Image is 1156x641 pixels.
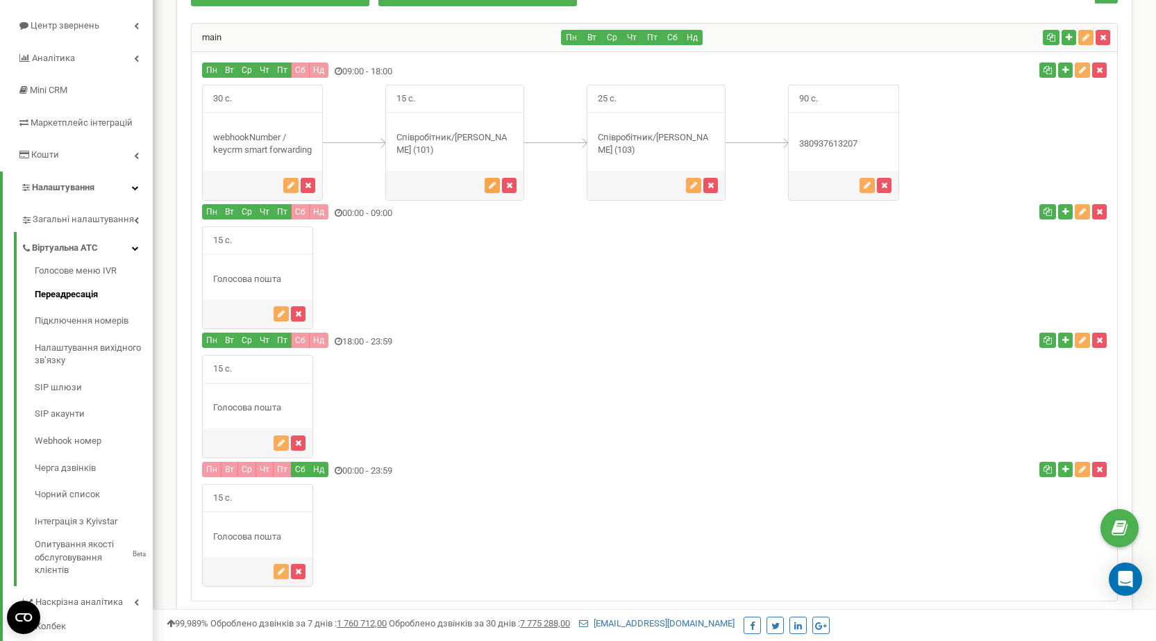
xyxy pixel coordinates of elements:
[35,401,153,428] a: SIP акаунти
[35,596,123,609] span: Наскрізна аналітика
[561,30,582,45] button: Пн
[682,30,703,45] button: Нд
[1109,563,1142,596] div: Open Intercom Messenger
[203,131,322,157] div: webhookNumber / keycrm smart forwarding
[389,618,570,628] span: Оброблено дзвінків за 30 днів :
[202,204,221,219] button: Пн
[337,618,387,628] u: 1 760 712,00
[256,63,274,78] button: Чт
[32,242,98,255] span: Віртуальна АТС
[35,508,153,535] a: Інтеграція з Kyivstar
[642,30,662,45] button: Пт
[579,618,735,628] a: [EMAIL_ADDRESS][DOMAIN_NAME]
[31,117,133,128] span: Маркетплейс інтеграцій
[237,204,256,219] button: Ср
[35,308,153,335] a: Підключення номерів
[237,462,256,477] button: Ср
[35,620,66,633] span: Колбек
[203,227,242,254] span: 15 с.
[21,615,153,639] a: Колбек
[192,32,221,42] a: main
[256,204,274,219] button: Чт
[386,131,523,157] div: Співробітник/[PERSON_NAME] (101)
[202,63,221,78] button: Пн
[221,333,238,348] button: Вт
[273,462,292,477] button: Пт
[35,374,153,401] a: SIP шлюзи
[203,273,312,286] div: Голосова пошта
[221,204,238,219] button: Вт
[291,333,310,348] button: Сб
[3,172,153,204] a: Налаштування
[35,265,153,281] a: Голосове меню IVR
[35,428,153,455] a: Webhook номер
[221,462,238,477] button: Вт
[789,138,898,151] div: 380937613207
[203,485,242,512] span: 15 с.
[237,333,256,348] button: Ср
[621,30,642,45] button: Чт
[192,63,809,81] div: 09:00 - 18:00
[210,618,387,628] span: Оброблено дзвінків за 7 днів :
[35,535,153,577] a: Опитування якості обслуговування клієнтівBeta
[587,131,725,157] div: Співробітник/[PERSON_NAME] (103)
[309,204,328,219] button: Нд
[291,204,310,219] button: Сб
[32,53,75,63] span: Аналiтика
[35,335,153,374] a: Налаштування вихідного зв’язку
[237,63,256,78] button: Ср
[30,85,67,95] span: Mini CRM
[31,20,99,31] span: Центр звернень
[309,333,328,348] button: Нд
[601,30,622,45] button: Ср
[203,401,312,415] div: Голосова пошта
[273,63,292,78] button: Пт
[203,85,242,113] span: 30 с.
[35,281,153,308] a: Переадресація
[167,618,208,628] span: 99,989%
[32,182,94,192] span: Налаштування
[581,30,602,45] button: Вт
[192,333,809,351] div: 18:00 - 23:59
[386,85,426,113] span: 15 с.
[202,333,221,348] button: Пн
[33,213,134,226] span: Загальні налаштування
[202,462,221,477] button: Пн
[21,232,153,260] a: Віртуальна АТС
[273,204,292,219] button: Пт
[7,601,40,634] button: Open CMP widget
[662,30,682,45] button: Сб
[35,481,153,508] a: Чорний список
[789,85,828,113] span: 90 с.
[203,531,312,544] div: Голосова пошта
[35,455,153,482] a: Черга дзвінків
[221,63,238,78] button: Вт
[256,333,274,348] button: Чт
[256,462,274,477] button: Чт
[31,149,59,160] span: Кошти
[273,333,292,348] button: Пт
[21,203,153,232] a: Загальні налаштування
[520,618,570,628] u: 7 775 288,00
[192,462,809,481] div: 00:00 - 23:59
[291,63,310,78] button: Сб
[203,356,242,383] span: 15 с.
[21,586,153,615] a: Наскрізна аналітика
[291,462,310,477] button: Сб
[309,63,328,78] button: Нд
[587,85,627,113] span: 25 с.
[192,204,809,223] div: 00:00 - 09:00
[309,462,328,477] button: Нд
